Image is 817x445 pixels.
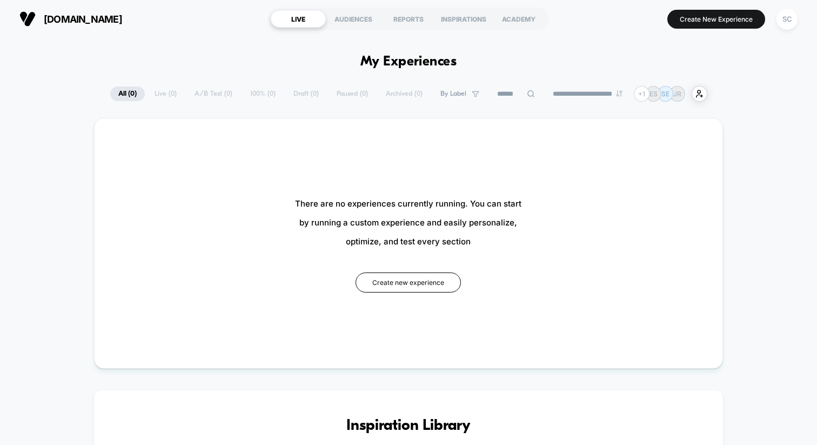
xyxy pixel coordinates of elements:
img: Visually logo [19,11,36,27]
h3: Inspiration Library [126,417,691,435]
div: LIVE [271,10,326,28]
p: ES [649,90,658,98]
div: INSPIRATIONS [436,10,491,28]
button: SC [773,8,801,30]
div: REPORTS [381,10,436,28]
span: There are no experiences currently running. You can start by running a custom experience and easi... [295,194,521,251]
div: ACADEMY [491,10,546,28]
img: end [616,90,622,97]
div: AUDIENCES [326,10,381,28]
div: + 1 [634,86,649,102]
p: SE [661,90,669,98]
p: JR [673,90,681,98]
button: Create New Experience [667,10,765,29]
div: SC [776,9,798,30]
span: All ( 0 ) [110,87,145,101]
span: By Label [440,90,466,98]
h1: My Experiences [360,54,457,70]
span: [DOMAIN_NAME] [44,14,122,25]
button: Create new experience [356,273,461,293]
button: [DOMAIN_NAME] [16,10,125,28]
